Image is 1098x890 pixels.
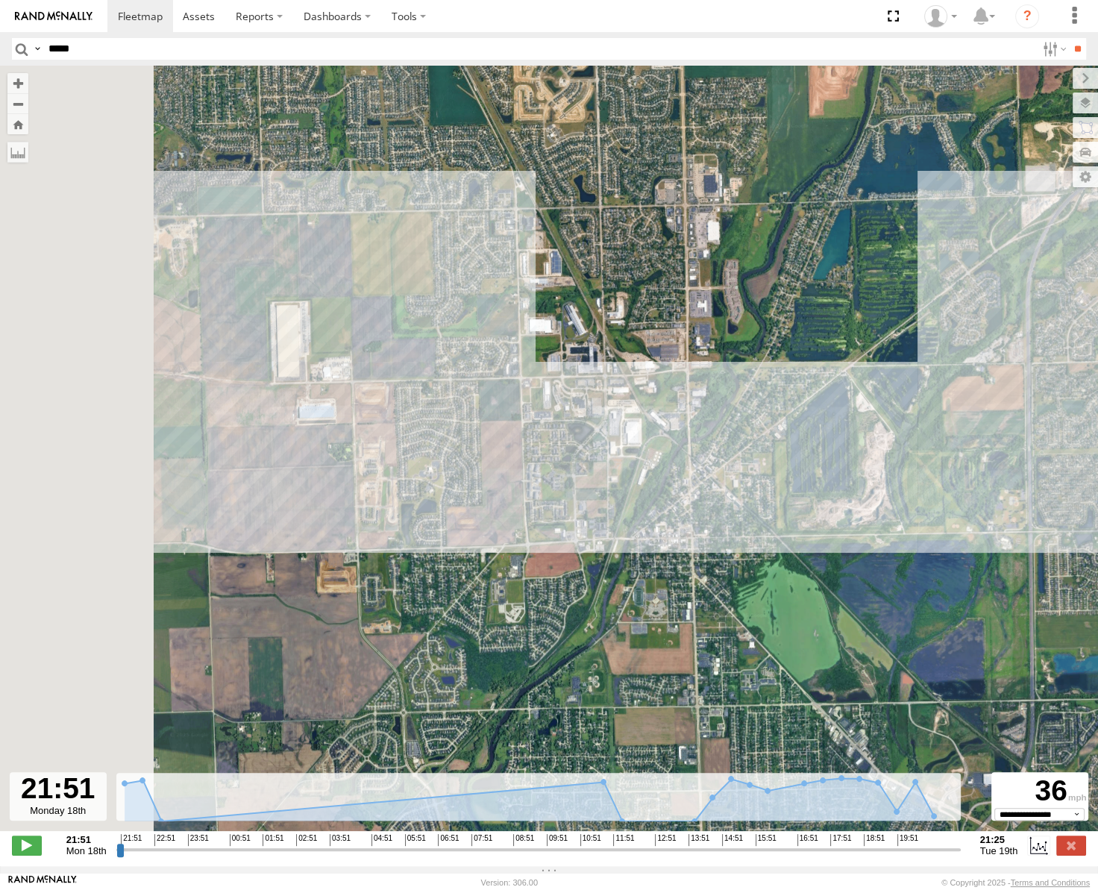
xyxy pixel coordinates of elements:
[31,38,43,60] label: Search Query
[655,834,676,846] span: 12:51
[1015,4,1039,28] i: ?
[897,834,918,846] span: 19:51
[1073,166,1098,187] label: Map Settings
[7,93,28,114] button: Zoom out
[513,834,534,846] span: 08:51
[263,834,283,846] span: 01:51
[188,834,209,846] span: 23:51
[7,73,28,93] button: Zoom in
[1037,38,1069,60] label: Search Filter Options
[7,114,28,134] button: Zoom Home
[1056,836,1086,855] label: Close
[722,834,743,846] span: 14:51
[8,875,77,890] a: Visit our Website
[941,878,1090,887] div: © Copyright 2025 -
[481,878,538,887] div: Version: 306.00
[66,834,107,845] strong: 21:51
[994,774,1086,807] div: 36
[613,834,634,846] span: 11:51
[471,834,492,846] span: 07:51
[230,834,251,846] span: 00:51
[121,834,142,846] span: 21:51
[296,834,317,846] span: 02:51
[438,834,459,846] span: 06:51
[330,834,351,846] span: 03:51
[15,11,92,22] img: rand-logo.svg
[797,834,818,846] span: 16:51
[12,836,42,855] label: Play/Stop
[66,845,107,856] span: Mon 18th Aug 2025
[980,845,1018,856] span: Tue 19th Aug 2025
[154,834,175,846] span: 22:51
[7,142,28,163] label: Measure
[547,834,568,846] span: 09:51
[919,5,962,28] div: Miky Transport
[405,834,426,846] span: 05:51
[864,834,885,846] span: 18:51
[371,834,392,846] span: 04:51
[580,834,601,846] span: 10:51
[980,834,1018,845] strong: 21:25
[756,834,777,846] span: 15:51
[830,834,851,846] span: 17:51
[1011,878,1090,887] a: Terms and Conditions
[688,834,709,846] span: 13:51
